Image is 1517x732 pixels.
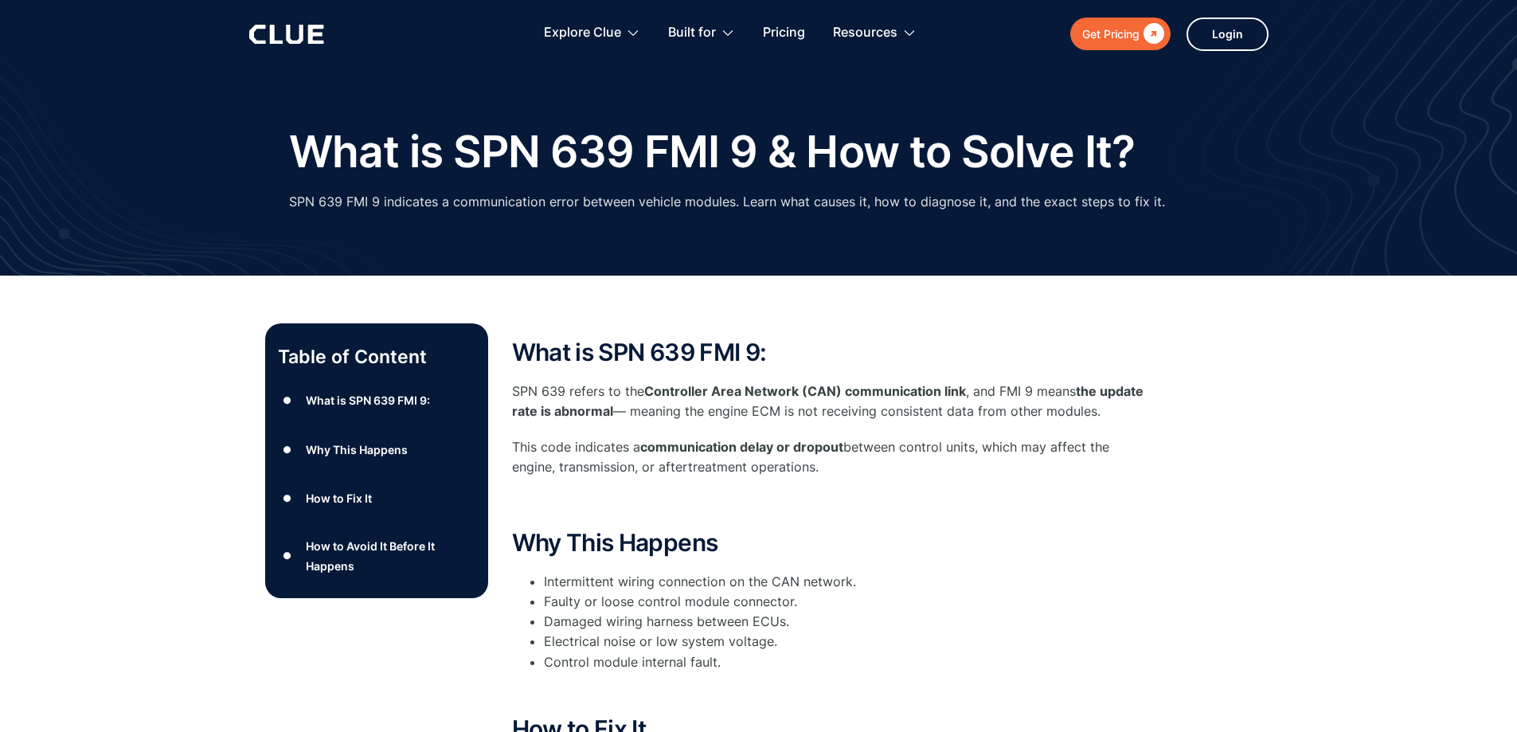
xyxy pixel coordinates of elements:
[640,439,843,455] strong: communication delay or dropout
[544,652,1149,672] li: Control module internal fault.
[512,437,1149,477] p: This code indicates a between control units, which may affect the engine, transmission, or aftert...
[306,390,430,410] div: What is SPN 639 FMI 9:
[512,382,1149,421] p: SPN 639 refers to the , and FMI 9 means — meaning the engine ECM is not receiving consistent data...
[306,488,372,508] div: How to Fix It
[278,536,475,576] a: ●How to Avoid It Before It Happens
[278,544,297,568] div: ●
[278,487,475,511] a: ●How to Fix It
[544,572,1149,592] li: Intermittent wiring connection on the CAN network.
[289,127,1136,176] h1: What is SPN 639 FMI 9 & How to Solve It?
[512,383,1144,419] strong: the update rate is abnormal
[278,344,475,370] p: Table of Content
[289,192,1165,212] p: SPN 639 FMI 9 indicates a communication error between vehicle modules. Learn what causes it, how ...
[833,8,897,58] div: Resources
[668,8,716,58] div: Built for
[833,8,917,58] div: Resources
[544,632,1149,652] li: Electrical noise or low system voltage.
[306,440,408,460] div: Why This Happens
[763,8,805,58] a: Pricing
[544,612,1149,632] li: Damaged wiring harness between ECUs.
[544,592,1149,612] li: Faulty or loose control module connector.
[1140,24,1164,44] div: 
[544,8,621,58] div: Explore Clue
[512,494,1149,514] p: ‍
[512,680,1149,700] p: ‍
[644,383,966,399] strong: Controller Area Network (CAN) communication link
[1082,24,1140,44] div: Get Pricing
[278,389,297,413] div: ●
[668,8,735,58] div: Built for
[544,8,640,58] div: Explore Clue
[278,437,297,461] div: ●
[278,487,297,511] div: ●
[278,389,475,413] a: ●What is SPN 639 FMI 9:
[278,437,475,461] a: ●Why This Happens
[1187,18,1269,51] a: Login
[306,536,475,576] div: How to Avoid It Before It Happens
[512,530,1149,556] h2: Why This Happens
[512,339,1149,366] h2: What is SPN 639 FMI 9:
[1070,18,1171,50] a: Get Pricing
